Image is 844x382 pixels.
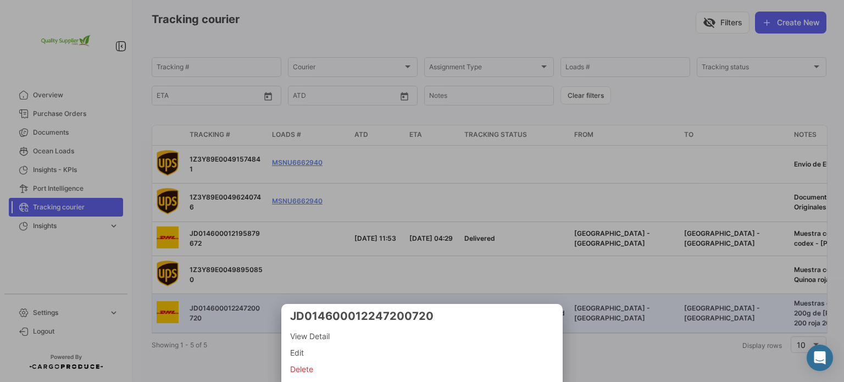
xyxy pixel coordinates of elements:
span: View Detail [290,330,554,343]
h3: JD014600012247200720 [290,308,554,324]
div: Abrir Intercom Messenger [807,345,833,371]
a: Edit [290,345,554,361]
span: Delete [290,363,554,376]
a: View Detail [290,328,554,345]
span: Edit [290,346,554,359]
